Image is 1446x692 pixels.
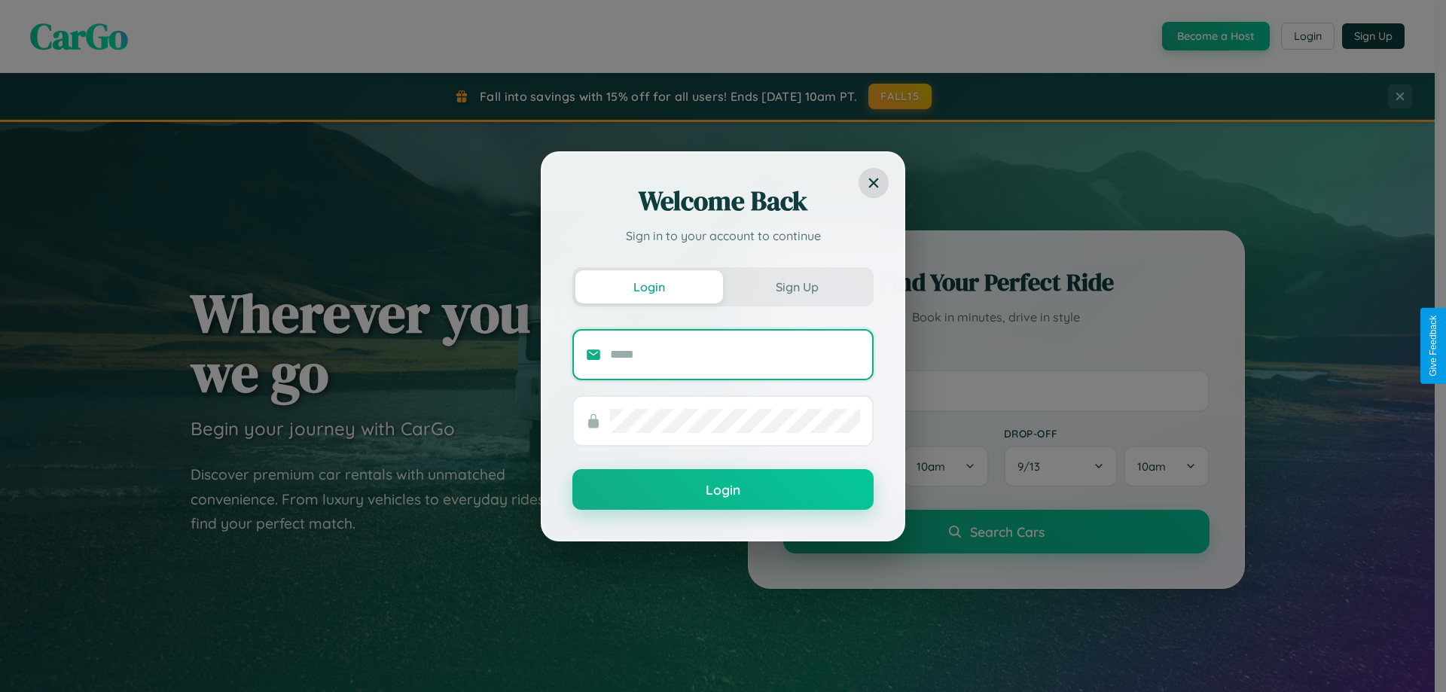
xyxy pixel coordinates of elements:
[575,270,723,303] button: Login
[572,183,874,219] h2: Welcome Back
[572,227,874,245] p: Sign in to your account to continue
[1428,316,1438,376] div: Give Feedback
[723,270,871,303] button: Sign Up
[572,469,874,510] button: Login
